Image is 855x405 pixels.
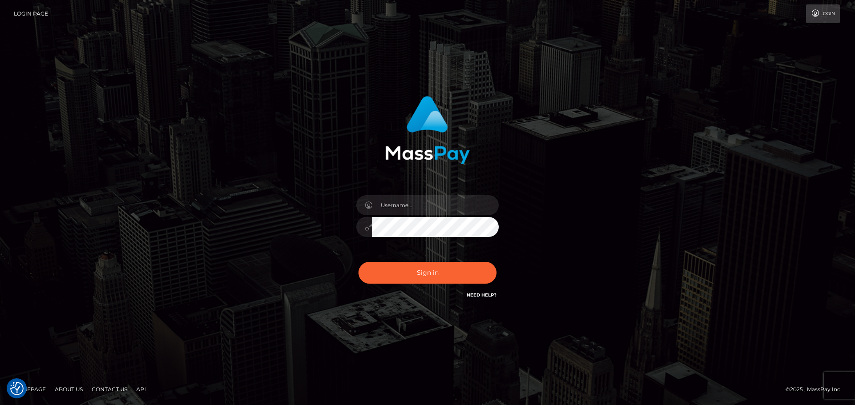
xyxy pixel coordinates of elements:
[133,382,150,396] a: API
[51,382,86,396] a: About Us
[358,262,497,284] button: Sign in
[14,4,48,23] a: Login Page
[385,96,470,164] img: MassPay Login
[467,292,497,298] a: Need Help?
[806,4,840,23] a: Login
[88,382,131,396] a: Contact Us
[372,195,499,215] input: Username...
[10,382,24,395] img: Revisit consent button
[10,382,49,396] a: Homepage
[786,385,848,394] div: © 2025 , MassPay Inc.
[10,382,24,395] button: Consent Preferences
